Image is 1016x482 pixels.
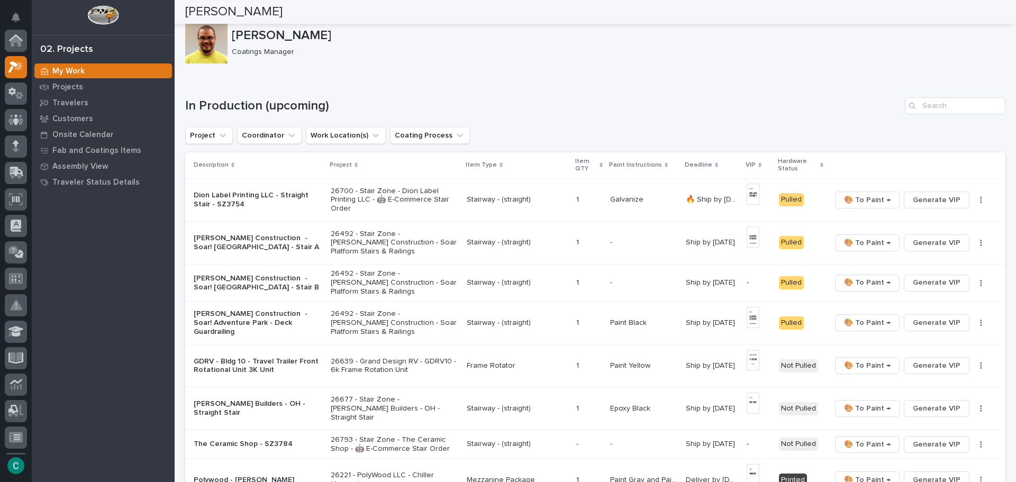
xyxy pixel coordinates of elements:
[905,97,1005,114] input: Search
[686,193,740,204] p: 🔥 Ship by 9/4/25
[610,236,614,247] p: -
[844,194,891,206] span: 🎨 To Paint →
[32,111,175,126] a: Customers
[913,438,960,451] span: Generate VIP
[32,63,175,79] a: My Work
[576,402,581,413] p: 1
[185,127,233,144] button: Project
[913,359,960,372] span: Generate VIP
[835,357,900,374] button: 🎨 To Paint →
[686,236,737,247] p: Ship by [DATE]
[904,234,969,251] button: Generate VIP
[194,274,322,292] p: [PERSON_NAME] Construction - Soar! [GEOGRAPHIC_DATA] - Stair B
[913,316,960,329] span: Generate VIP
[913,237,960,249] span: Generate VIP
[194,159,229,171] p: Description
[913,194,960,206] span: Generate VIP
[844,402,891,415] span: 🎨 To Paint →
[52,178,140,187] p: Traveler Status Details
[844,316,891,329] span: 🎨 To Paint →
[467,440,568,449] p: Stairway - (straight)
[576,276,581,287] p: 1
[185,178,1005,221] tr: Dion Label Printing LLC - Straight Stair - SZ375426700 - Stair Zone - Dion Label Printing LLC - 🤖...
[52,98,88,108] p: Travelers
[467,238,568,247] p: Stairway - (straight)
[779,316,804,330] div: Pulled
[194,399,322,417] p: [PERSON_NAME] Builders - OH - Straight Stair
[331,269,458,296] p: 26492 - Stair Zone - [PERSON_NAME] Construction - Soar Platform Stairs & Railings
[185,221,1005,264] tr: [PERSON_NAME] Construction - Soar! [GEOGRAPHIC_DATA] - Stair A26492 - Stair Zone - [PERSON_NAME] ...
[32,79,175,95] a: Projects
[686,402,737,413] p: Ship by [DATE]
[52,130,114,140] p: Onsite Calendar
[467,404,568,413] p: Stairway - (straight)
[576,359,581,370] p: 1
[32,142,175,158] a: Fab and Coatings Items
[904,192,969,208] button: Generate VIP
[686,359,737,370] p: Ship by [DATE]
[467,319,568,328] p: Stairway - (straight)
[904,357,969,374] button: Generate VIP
[185,344,1005,387] tr: GDRV - Bldg 10 - Travel Trailer Front Rotational Unit 3K Unit26639 - Grand Design RV - GDRV10 - 6...
[194,440,322,449] p: The Ceramic Shop - SZ3784
[576,438,580,449] p: -
[331,435,458,453] p: 26793 - Stair Zone - The Ceramic Shop - 🤖 E-Commerce Stair Order
[237,127,302,144] button: Coordinator
[835,400,900,417] button: 🎨 To Paint →
[610,438,614,449] p: -
[685,159,712,171] p: Deadline
[306,127,386,144] button: Work Location(s)
[835,234,900,251] button: 🎨 To Paint →
[610,359,652,370] p: Paint Yellow
[844,237,891,249] span: 🎨 To Paint →
[904,436,969,453] button: Generate VIP
[904,275,969,292] button: Generate VIP
[913,276,960,289] span: Generate VIP
[52,146,141,156] p: Fab and Coatings Items
[779,402,818,415] div: Not Pulled
[194,357,322,375] p: GDRV - Bldg 10 - Travel Trailer Front Rotational Unit 3K Unit
[194,310,322,336] p: [PERSON_NAME] Construction - Soar! Adventure Park - Deck Guardrailing
[904,400,969,417] button: Generate VIP
[32,174,175,190] a: Traveler Status Details
[779,193,804,206] div: Pulled
[52,83,83,92] p: Projects
[610,276,614,287] p: -
[32,158,175,174] a: Assembly View
[466,159,497,171] p: Item Type
[686,316,737,328] p: Ship by [DATE]
[185,98,901,114] h1: In Production (upcoming)
[576,193,581,204] p: 1
[185,387,1005,430] tr: [PERSON_NAME] Builders - OH - Straight Stair26677 - Stair Zone - [PERSON_NAME] Builders - OH - St...
[232,28,1001,43] p: [PERSON_NAME]
[331,310,458,336] p: 26492 - Stair Zone - [PERSON_NAME] Construction - Soar Platform Stairs & Railings
[390,127,470,144] button: Coating Process
[5,454,27,477] button: users-avatar
[194,191,322,209] p: Dion Label Printing LLC - Straight Stair - SZ3754
[331,395,458,422] p: 26677 - Stair Zone - [PERSON_NAME] Builders - OH - Straight Stair
[835,436,900,453] button: 🎨 To Paint →
[5,6,27,29] button: Notifications
[52,114,93,124] p: Customers
[194,234,322,252] p: [PERSON_NAME] Construction - Soar! [GEOGRAPHIC_DATA] - Stair A
[232,48,997,57] p: Coatings Manager
[835,314,900,331] button: 🎨 To Paint →
[779,276,804,289] div: Pulled
[835,275,900,292] button: 🎨 To Paint →
[185,302,1005,344] tr: [PERSON_NAME] Construction - Soar! Adventure Park - Deck Guardrailing26492 - Stair Zone - [PERSON...
[610,193,646,204] p: Galvanize
[13,13,27,30] div: Notifications
[844,438,891,451] span: 🎨 To Paint →
[185,430,1005,459] tr: The Ceramic Shop - SZ378426793 - Stair Zone - The Ceramic Shop - 🤖 E-Commerce Stair OrderStairway...
[844,276,891,289] span: 🎨 To Paint →
[610,402,652,413] p: Epoxy Black
[844,359,891,372] span: 🎨 To Paint →
[779,236,804,249] div: Pulled
[32,95,175,111] a: Travelers
[686,276,737,287] p: Ship by [DATE]
[575,156,597,175] p: Item QTY
[686,438,737,449] p: Ship by [DATE]
[331,187,458,213] p: 26700 - Stair Zone - Dion Label Printing LLC - 🤖 E-Commerce Stair Order
[609,159,662,171] p: Paint Instructions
